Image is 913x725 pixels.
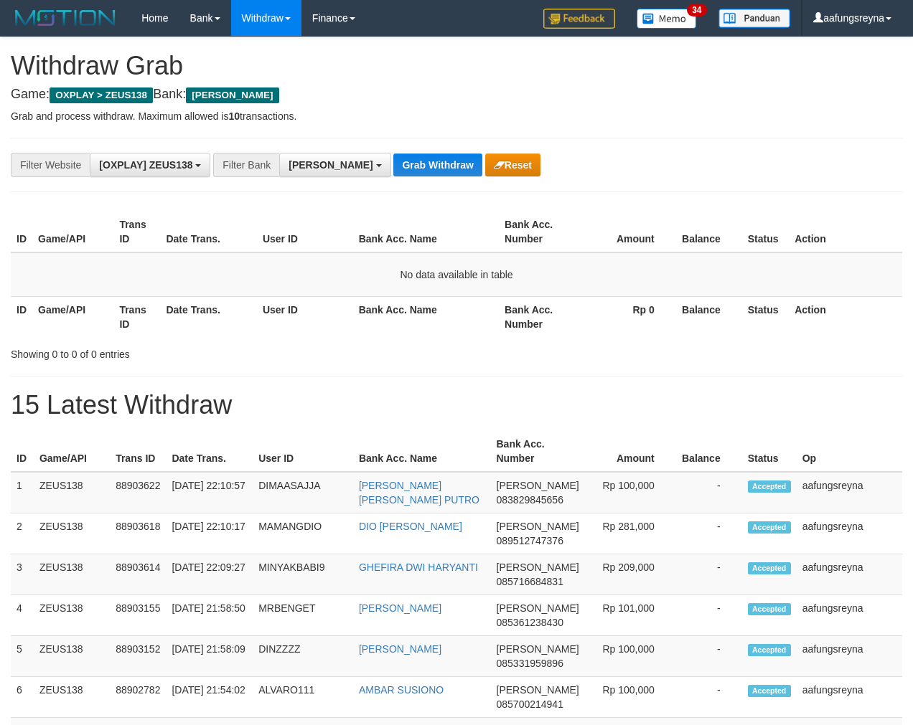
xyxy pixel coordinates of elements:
th: Game/API [32,212,113,252]
td: aafungsreyna [797,636,902,677]
span: 34 [687,4,706,16]
a: [PERSON_NAME] [359,602,441,614]
td: Rp 100,000 [585,472,676,513]
td: aafungsreyna [797,554,902,595]
a: [PERSON_NAME] [PERSON_NAME] PUTRO [359,480,479,506]
th: ID [11,431,34,472]
span: [PERSON_NAME] [497,643,579,655]
span: Accepted [748,603,791,615]
span: Accepted [748,644,791,656]
div: Showing 0 to 0 of 0 entries [11,341,370,361]
th: Action [789,212,902,252]
th: Trans ID [113,296,160,337]
button: [OXPLAY] ZEUS138 [90,153,210,177]
th: Bank Acc. Name [353,431,491,472]
td: MINYAKBABI9 [253,554,353,595]
button: [PERSON_NAME] [279,153,390,177]
td: aafungsreyna [797,677,902,718]
th: User ID [253,431,353,472]
td: 2 [11,513,34,554]
td: ZEUS138 [34,595,110,636]
a: GHEFIRA DWI HARYANTI [359,561,478,573]
th: Date Trans. [160,212,257,252]
span: [PERSON_NAME] [497,521,579,532]
td: 88903155 [110,595,166,636]
td: 88903618 [110,513,166,554]
span: Copy 083829845656 to clipboard [497,494,563,506]
th: Balance [676,431,742,472]
td: 4 [11,595,34,636]
td: MRBENGET [253,595,353,636]
div: Filter Website [11,153,90,177]
th: Status [742,296,789,337]
td: [DATE] 22:09:27 [166,554,253,595]
th: Op [797,431,902,472]
td: ZEUS138 [34,513,110,554]
th: ID [11,212,32,252]
strong: 10 [228,110,240,122]
a: [PERSON_NAME] [359,643,441,655]
img: Button%20Memo.svg [637,9,697,29]
td: ZEUS138 [34,677,110,718]
span: Accepted [748,521,791,534]
td: ZEUS138 [34,636,110,677]
th: Bank Acc. Number [491,431,585,472]
span: Copy 085361238430 to clipboard [497,617,563,628]
td: Rp 100,000 [585,677,676,718]
th: Trans ID [113,212,160,252]
td: Rp 100,000 [585,636,676,677]
td: ZEUS138 [34,472,110,513]
td: - [676,636,742,677]
span: [PERSON_NAME] [497,602,579,614]
td: DIMAASAJJA [253,472,353,513]
td: 88903622 [110,472,166,513]
span: Accepted [748,685,791,697]
td: Rp 281,000 [585,513,676,554]
span: [PERSON_NAME] [289,159,373,171]
h4: Game: Bank: [11,87,902,102]
th: Date Trans. [160,296,257,337]
p: Grab and process withdraw. Maximum allowed is transactions. [11,109,902,123]
td: 88902782 [110,677,166,718]
span: [PERSON_NAME] [497,480,579,491]
td: Rp 101,000 [585,595,676,636]
h1: Withdraw Grab [11,52,902,80]
span: [PERSON_NAME] [497,561,579,573]
img: Feedback.jpg [543,9,615,29]
td: aafungsreyna [797,513,902,554]
th: Bank Acc. Number [499,296,579,337]
th: Balance [676,212,742,252]
td: - [676,595,742,636]
th: Action [789,296,902,337]
td: - [676,513,742,554]
th: User ID [257,212,353,252]
th: Status [742,212,789,252]
span: [PERSON_NAME] [497,684,579,696]
th: Amount [585,431,676,472]
td: 6 [11,677,34,718]
td: - [676,472,742,513]
button: Reset [485,153,540,176]
img: MOTION_logo.png [11,7,120,29]
th: Bank Acc. Name [353,296,499,337]
th: Date Trans. [166,431,253,472]
span: OXPLAY > ZEUS138 [50,87,153,103]
td: aafungsreyna [797,472,902,513]
span: Accepted [748,480,791,493]
th: Trans ID [110,431,166,472]
td: 1 [11,472,34,513]
span: Accepted [748,562,791,574]
td: 5 [11,636,34,677]
td: DINZZZZ [253,636,353,677]
th: Status [742,431,797,472]
th: Balance [676,296,742,337]
td: Rp 209,000 [585,554,676,595]
td: ZEUS138 [34,554,110,595]
th: Amount [579,212,675,252]
th: Bank Acc. Name [353,212,499,252]
th: Game/API [34,431,110,472]
td: 88903152 [110,636,166,677]
span: [PERSON_NAME] [186,87,278,103]
td: No data available in table [11,252,902,297]
td: [DATE] 21:58:50 [166,595,253,636]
